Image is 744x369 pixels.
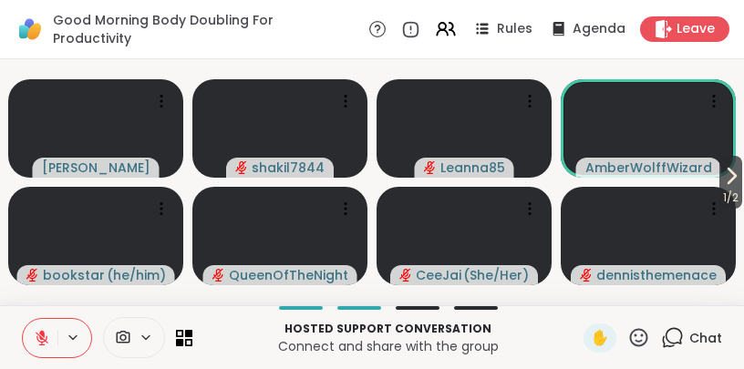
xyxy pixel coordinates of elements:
span: audio-muted [399,269,412,282]
span: QueenOfTheNight [229,266,348,284]
span: Leanna85 [440,159,505,177]
span: bookstar [43,266,105,284]
span: dennisthemenace [596,266,717,284]
span: AmberWolffWizard [585,159,712,177]
span: audio-muted [212,269,225,282]
span: Leave [677,20,715,38]
span: audio-muted [424,161,437,174]
span: [PERSON_NAME] [42,159,150,177]
p: Hosted support conversation [203,321,573,337]
span: audio-muted [235,161,248,174]
span: CeeJai [416,266,461,284]
img: ShareWell Logomark [15,14,46,45]
span: ( he/him ) [107,266,166,284]
span: audio-muted [580,269,593,282]
span: Rules [497,20,532,38]
span: ( She/Her ) [463,266,529,284]
span: Agenda [573,20,625,38]
span: 1 / 2 [719,187,742,209]
p: Connect and share with the group [203,337,573,355]
span: audio-muted [26,269,39,282]
span: Good Morning Body Doubling For Productivity [53,11,352,47]
span: shakil7844 [252,159,325,177]
button: 1/2 [719,156,742,209]
span: ✋ [591,327,609,349]
span: Chat [689,329,722,347]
